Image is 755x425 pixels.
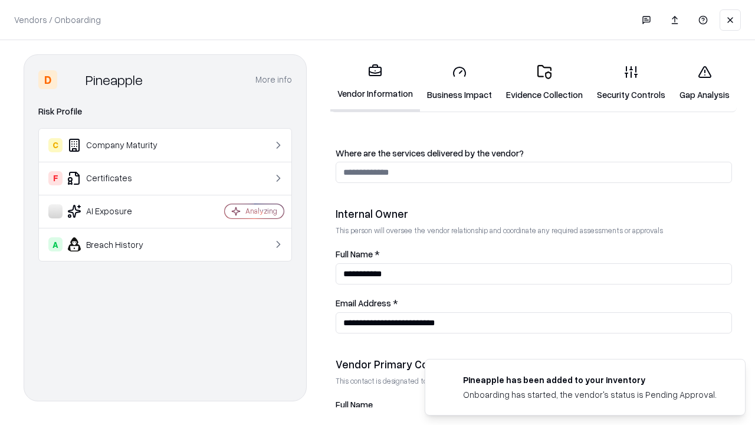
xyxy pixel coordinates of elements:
[255,69,292,90] button: More info
[38,70,57,89] div: D
[336,225,732,236] p: This person will oversee the vendor relationship and coordinate any required assessments or appro...
[499,55,590,110] a: Evidence Collection
[38,104,292,119] div: Risk Profile
[590,55,672,110] a: Security Controls
[48,237,63,251] div: A
[336,357,732,371] div: Vendor Primary Contact
[48,204,189,218] div: AI Exposure
[48,138,63,152] div: C
[86,70,143,89] div: Pineapple
[48,171,63,185] div: F
[420,55,499,110] a: Business Impact
[463,374,717,386] div: Pineapple has been added to your inventory
[245,206,277,216] div: Analyzing
[336,207,732,221] div: Internal Owner
[330,54,420,112] a: Vendor Information
[48,237,189,251] div: Breach History
[336,400,732,409] label: Full Name
[336,299,732,308] label: Email Address *
[336,376,732,386] p: This contact is designated to receive the assessment request from Shift
[62,70,81,89] img: Pineapple
[672,55,737,110] a: Gap Analysis
[336,149,732,158] label: Where are the services delivered by the vendor?
[463,388,717,401] div: Onboarding has started, the vendor's status is Pending Approval.
[48,138,189,152] div: Company Maturity
[48,171,189,185] div: Certificates
[439,374,454,388] img: pineappleenergy.com
[14,14,101,26] p: Vendors / Onboarding
[336,250,732,259] label: Full Name *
